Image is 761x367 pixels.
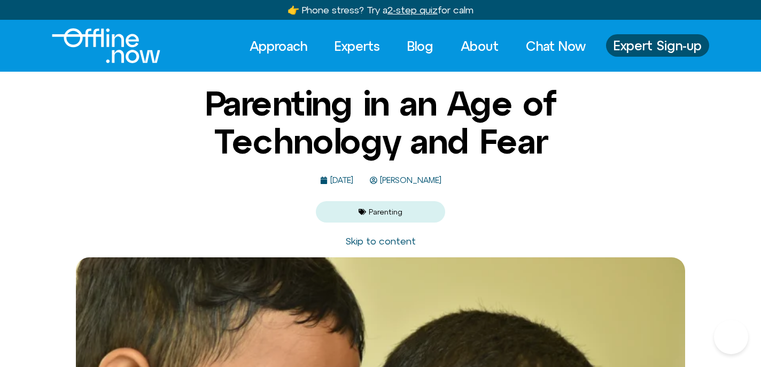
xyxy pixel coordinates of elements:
span: [PERSON_NAME] [377,176,441,185]
a: Skip to content [345,235,416,247]
a: Approach [240,34,317,58]
a: Expert Sign-up [606,34,709,57]
h1: Parenting in an Age of Technology and Fear [121,85,640,160]
nav: Menu [240,34,595,58]
iframe: Botpress [714,320,748,354]
u: 2-step quiz [387,4,438,16]
img: Offline.Now logo in white. Text of the words offline.now with a line going through the "O" [52,28,160,63]
a: 👉 Phone stress? Try a2-step quizfor calm [288,4,473,16]
a: Chat Now [516,34,595,58]
a: Blog [398,34,443,58]
a: About [451,34,508,58]
a: Parenting [369,208,402,216]
span: Expert Sign-up [614,39,702,52]
time: [DATE] [330,175,353,185]
div: Logo [52,28,142,63]
a: [PERSON_NAME] [370,176,441,185]
a: [DATE] [320,176,353,185]
a: Experts [325,34,390,58]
